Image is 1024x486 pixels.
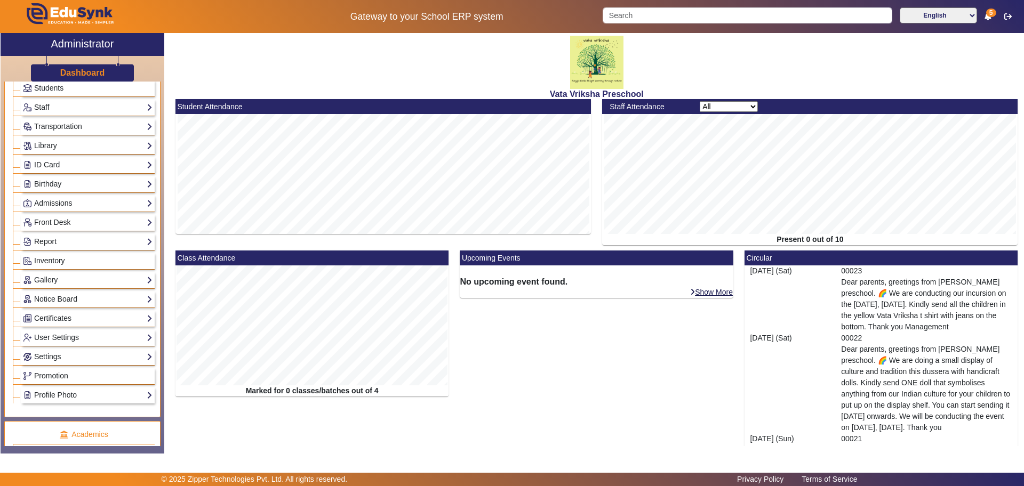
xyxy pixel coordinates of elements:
[460,277,733,287] h6: No upcoming event found.
[175,250,449,265] mat-card-header: Class Attendance
[60,67,106,78] a: Dashboard
[690,287,733,297] a: Show More
[34,256,65,265] span: Inventory
[51,37,114,50] h2: Administrator
[796,472,862,486] a: Terms of Service
[986,9,996,17] span: 5
[836,333,1018,433] div: 00022
[13,429,155,440] p: Academics
[23,255,153,267] a: Inventory
[34,84,63,92] span: Students
[603,7,892,23] input: Search
[23,370,153,382] a: Promotion
[745,333,836,433] div: [DATE] (Sat)
[1,33,164,56] a: Administrator
[604,101,694,112] div: Staff Attendance
[170,89,1023,99] h2: Vata Vriksha Preschool
[745,250,1018,265] mat-card-header: Circular
[841,344,1012,433] p: Dear parents, greetings from [PERSON_NAME] preschool. 🌈 We are doing a small display of culture a...
[34,371,68,380] span: Promotion
[460,250,733,265] mat-card-header: Upcoming Events
[60,68,105,78] h3: Dashboard
[175,99,591,114] mat-card-header: Student Attendance
[570,36,623,89] img: 817d6453-c4a2-41f8-ac39-e8a470f27eea
[23,82,153,94] a: Students
[23,257,31,265] img: Inventory.png
[841,277,1012,333] p: Dear parents, greetings from [PERSON_NAME] preschool. 🌈 We are conducting our incursion on the [D...
[262,11,591,22] h5: Gateway to your School ERP system
[732,472,789,486] a: Privacy Policy
[836,265,1018,333] div: 00023
[162,474,348,485] p: © 2025 Zipper Technologies Pvt. Ltd. All rights reserved.
[745,265,836,333] div: [DATE] (Sat)
[175,385,449,396] div: Marked for 0 classes/batches out of 4
[602,234,1018,245] div: Present 0 out of 10
[23,372,31,380] img: Branchoperations.png
[23,84,31,92] img: Students.png
[59,430,69,440] img: academic.png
